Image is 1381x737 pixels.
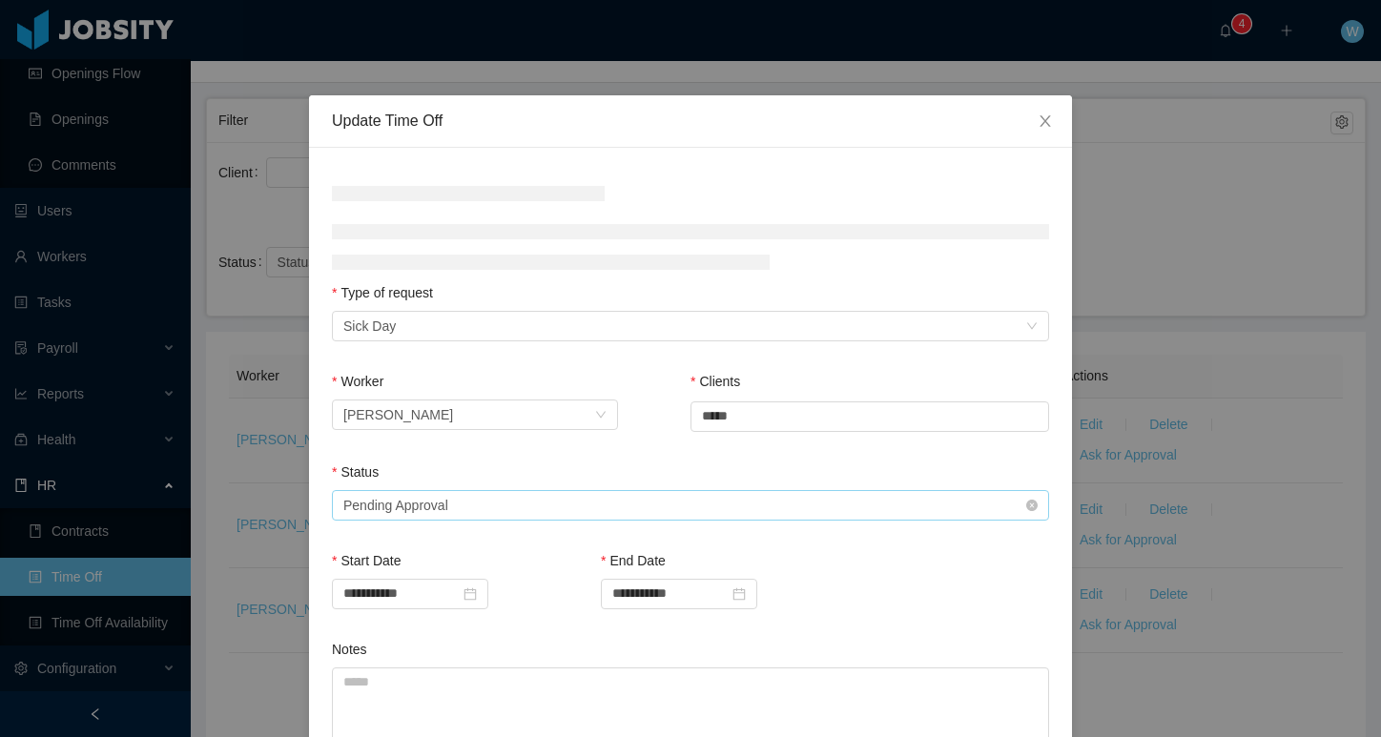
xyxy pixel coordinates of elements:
i: icon: calendar [464,587,477,601]
label: Notes [332,642,367,657]
div: Pending Approval [343,491,448,520]
label: Start Date [332,553,401,568]
button: Close [1019,95,1072,149]
i: icon: close-circle [1026,500,1038,511]
label: Type of request [332,285,433,300]
label: Status [332,464,379,480]
i: icon: close [1038,113,1053,129]
label: Worker [332,374,383,389]
div: Sick Day [343,312,396,340]
div: Update Time Off [332,111,1049,132]
div: Luis Yepes [343,400,453,429]
i: icon: calendar [732,587,746,601]
label: Clients [690,374,740,389]
label: End Date [601,553,666,568]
